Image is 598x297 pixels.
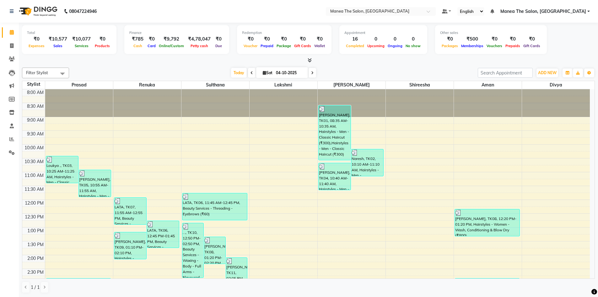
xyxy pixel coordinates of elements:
div: 12:30 PM [24,214,45,220]
span: Vouchers [485,44,504,48]
span: Sat [261,70,274,75]
div: Stylist [22,81,45,88]
div: ₹0 [275,36,293,43]
div: ₹785 [129,36,146,43]
span: Prepaid [259,44,275,48]
div: Total [27,30,111,36]
div: ₹0 [485,36,504,43]
div: ₹0 [440,36,460,43]
div: Redemption [242,30,326,36]
div: ₹0 [259,36,275,43]
div: Naresh, TK02, 10:10 AM-11:10 AM, Hairstyles - Men - [PERSON_NAME] Shave/Trim (₹200) [351,149,383,176]
span: Packages [440,44,460,48]
div: [PERSON_NAME], TK08, 12:20 PM-01:20 PM, Hairstyles - Women - Wash, Conditioning & Blow Dry (₹800) [455,209,520,236]
div: 8:30 AM [26,103,45,110]
div: ₹10,077 [70,36,93,43]
span: Upcoming [366,44,386,48]
div: 11:30 AM [23,186,45,193]
span: Expenses [27,44,46,48]
span: Gift Cards [522,44,542,48]
span: Gift Cards [293,44,313,48]
div: ₹0 [27,36,46,43]
div: 9:00 AM [26,117,45,124]
span: ADD NEW [538,70,557,75]
span: Cash [132,44,144,48]
span: Filter Stylist [26,70,48,75]
span: Manea The Salon, [GEOGRAPHIC_DATA] [500,8,586,15]
div: 10:00 AM [23,145,45,151]
span: Renuka [113,81,181,89]
div: 2:30 PM [26,269,45,276]
input: 2025-10-04 [274,68,305,78]
div: [PERSON_NAME], TK08, 01:20 PM-02:20 PM, Beauty Services - Threading - Eyebrows (₹60) [204,237,225,264]
span: Wallet [313,44,326,48]
div: 12:00 PM [24,200,45,206]
div: ₹0 [313,36,326,43]
div: Other sales [440,30,542,36]
div: 0 [386,36,404,43]
div: ₹500 [460,36,485,43]
div: [PERSON_NAME], TK09, 01:10 PM-02:10 PM, Hairstyles - Women - Straight / 'U' Cut (₹700) [114,232,146,259]
div: [PERSON_NAME], TK05, 10:55 AM-11:55 AM, Hairstyles - Men - Classic Haircut (₹300) [79,170,111,197]
div: ₹0 [242,36,259,43]
b: 08047224946 [69,3,97,20]
div: [PERSON_NAME], TK04, 10:40 AM-11:40 AM, Hairstyles - Men - Kids (U-12) (₹250) [319,163,351,190]
span: Memberships [460,44,485,48]
span: Services [73,44,90,48]
span: Online/Custom [157,44,186,48]
span: Card [146,44,157,48]
div: ₹0 [522,36,542,43]
div: ₹0 [213,36,224,43]
span: Divya [522,81,590,89]
span: Today [231,68,247,78]
div: ₹4,78,047 [186,36,213,43]
span: Prasad [45,81,113,89]
div: 11:00 AM [23,172,45,179]
div: 0 [366,36,386,43]
div: ₹0 [293,36,313,43]
div: Loukya ., TK03, 10:25 AM-11:25 AM, Hairstyles - Men - Classic Haircut (₹300) [46,156,78,183]
span: 1 / 1 [31,284,40,291]
div: 10:30 AM [23,158,45,165]
div: 2:00 PM [26,255,45,262]
span: Lakshmi [250,81,317,89]
span: Prepaids [504,44,522,48]
div: ₹0 [93,36,111,43]
span: Ongoing [386,44,404,48]
span: Sales [52,44,64,48]
div: ₹0 [146,36,157,43]
span: Petty cash [189,44,210,48]
div: LATA, TK07, 11:55 AM-12:55 PM, Beauty Services - Threading - [GEOGRAPHIC_DATA]/Forehead (₹60) [114,198,146,224]
span: Sulthana [181,81,249,89]
span: Voucher [242,44,259,48]
div: 1:30 PM [26,241,45,248]
div: 1:00 PM [26,228,45,234]
span: [PERSON_NAME] [318,81,385,89]
div: LATA, TK06, 11:45 AM-12:45 PM, Beauty Services - Threading - Eyebrows (₹60) [182,193,247,220]
span: No show [404,44,422,48]
div: 0 [404,36,422,43]
div: Finance [129,30,224,36]
img: logo [16,3,59,20]
span: Products [93,44,111,48]
div: 8:00 AM [26,89,45,96]
div: ₹9,792 [157,36,186,43]
button: ADD NEW [536,69,558,77]
div: 16 [344,36,366,43]
div: ₹0 [504,36,522,43]
div: LATA, TK06, 12:45 PM-01:45 PM, Beauty Services - Threading - Eyebrows (₹60) [147,221,179,248]
span: Due [214,44,224,48]
span: Completed [344,44,366,48]
div: 9:30 AM [26,131,45,137]
div: Appointment [344,30,422,36]
div: [PERSON_NAME], TK01, 08:35 AM-10:35 AM, Hairstyles - Men - Classic Haircut (₹300),Hairstyles - Me... [319,106,351,160]
input: Search Appointment [478,68,533,78]
div: ₹10,577 [46,36,70,43]
div: . ., TK10, 12:50 PM-02:50 PM, Beauty Services - Waxing - Body - Full Arms - Flavoured (₹750),Beau... [182,223,204,278]
span: Aman [454,81,522,89]
span: shireesha [386,81,454,89]
span: Package [275,44,293,48]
